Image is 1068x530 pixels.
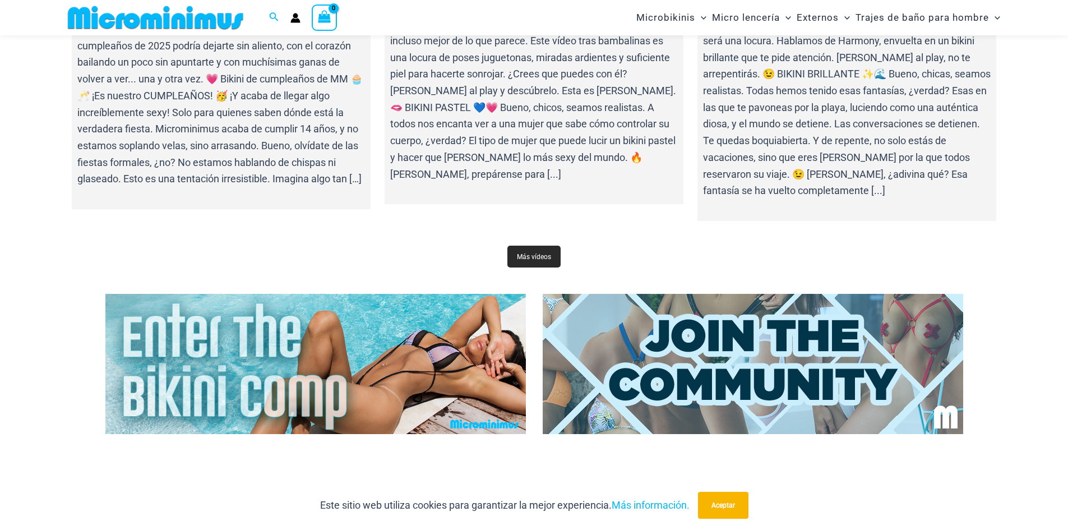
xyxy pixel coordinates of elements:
span: Alternar menú [695,3,706,32]
a: Ver carrito de compras, vacío [312,4,337,30]
a: Enlace del icono de la cuenta [290,13,300,23]
img: MM SHOP LOGO PLANO [63,5,248,30]
button: Aceptar [698,492,748,519]
a: Más información. [612,499,690,511]
font: Micro lencería [712,12,780,23]
a: Trajes de baño para hombreAlternar menúAlternar menú [853,3,1003,32]
span: Alternar menú [989,3,1000,32]
a: Más vídeos [507,246,561,268]
font: Más vídeos [517,253,551,261]
font: ¿[PERSON_NAME] en bikini pastel? Sí, leíste bien. Y créenos, es incluso mejor de lo que parece. E... [390,18,676,179]
a: Micro lenceríaAlternar menúAlternar menú [709,3,794,32]
font: [PERSON_NAME] está a punto de llevarte de viaje, y créenos, será una locura. Hablamos de Harmony,... [703,18,991,196]
font: Trajes de baño para hombre [856,12,989,23]
a: Enlace del icono de búsqueda [269,11,279,25]
font: Externos [797,12,839,23]
span: Alternar menú [839,3,850,32]
img: Únase a la Comunidad 2 [543,294,963,434]
font: Microbikinis [636,12,695,23]
a: MicrobikinisAlternar menúAlternar menú [634,3,709,32]
nav: Navegación del sitio [632,2,1005,34]
font: Este sitio web utiliza cookies para garantizar la mejor experiencia. [320,499,612,511]
a: ExternosAlternar menúAlternar menú [794,3,853,32]
img: Participa en la competición de bikini [105,294,526,434]
font: Aceptar [711,501,735,509]
span: Alternar menú [780,3,791,32]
